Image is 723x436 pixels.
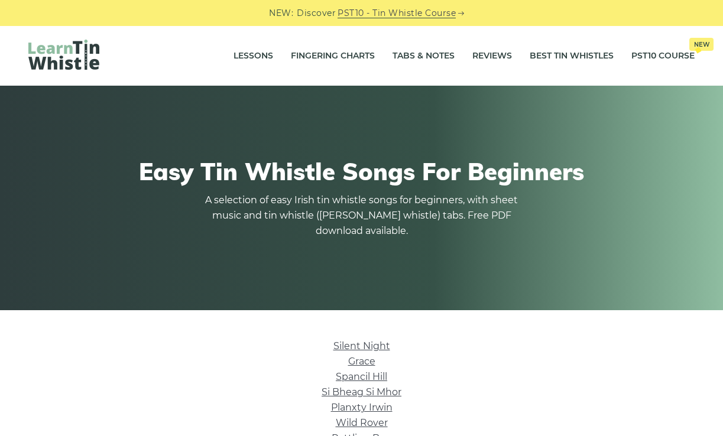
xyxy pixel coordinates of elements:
a: Spancil Hill [336,371,387,382]
a: Fingering Charts [291,41,375,71]
a: Si­ Bheag Si­ Mhor [322,386,401,398]
a: Best Tin Whistles [530,41,614,71]
a: Grace [348,356,375,367]
img: LearnTinWhistle.com [28,40,99,70]
span: New [689,38,714,51]
a: PST10 CourseNew [631,41,695,71]
a: Lessons [234,41,273,71]
a: Tabs & Notes [393,41,455,71]
h1: Easy Tin Whistle Songs For Beginners [34,157,689,186]
a: Planxty Irwin [331,402,393,413]
p: A selection of easy Irish tin whistle songs for beginners, with sheet music and tin whistle ([PER... [202,193,521,239]
a: Silent Night [333,340,390,352]
a: Reviews [472,41,512,71]
a: Wild Rover [336,417,388,428]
